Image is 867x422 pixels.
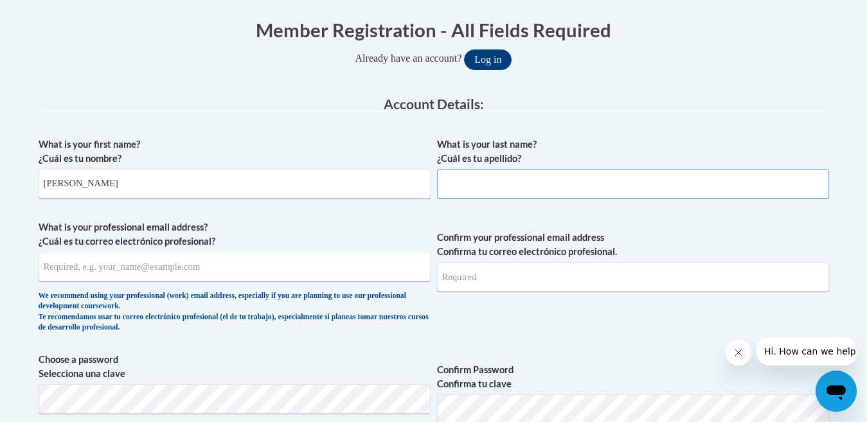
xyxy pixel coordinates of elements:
div: We recommend using your professional (work) email address, especially if you are planning to use ... [39,291,431,333]
label: Confirm your professional email address Confirma tu correo electrónico profesional. [437,231,829,259]
button: Log in [464,49,512,70]
iframe: Close message [726,340,751,365]
iframe: Button to launch messaging window [816,371,857,412]
label: Confirm Password Confirma tu clave [437,363,829,391]
input: Required [437,262,829,292]
label: What is your first name? ¿Cuál es tu nombre? [39,137,431,166]
input: Metadata input [39,169,431,198]
span: Hi. How can we help? [8,9,104,19]
span: Already have an account? [355,53,462,64]
label: What is your last name? ¿Cuál es tu apellido? [437,137,829,166]
input: Metadata input [39,252,431,281]
h1: Member Registration - All Fields Required [39,17,829,43]
label: What is your professional email address? ¿Cuál es tu correo electrónico profesional? [39,220,431,249]
iframe: Message from company [756,337,857,365]
label: Choose a password Selecciona una clave [39,353,431,381]
span: Account Details: [384,96,484,112]
input: Metadata input [437,169,829,198]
